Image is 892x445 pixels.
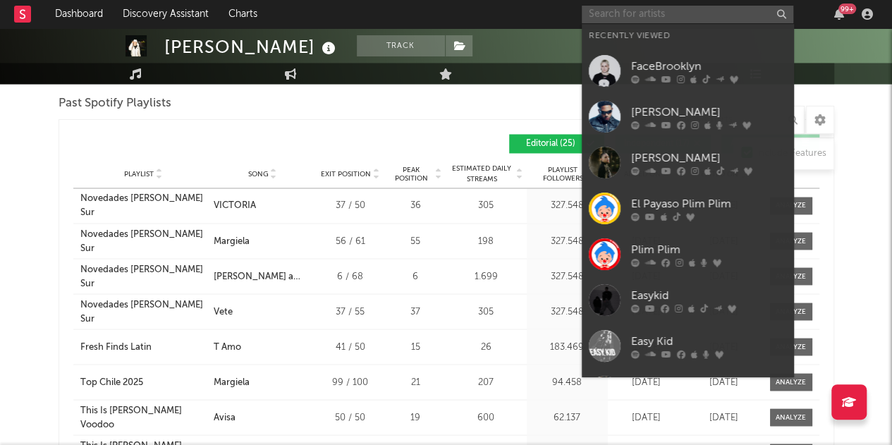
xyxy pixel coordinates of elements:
[319,375,382,389] div: 99 / 100
[834,8,844,20] button: 99+
[449,410,523,425] div: 600
[389,410,442,425] div: 19
[80,298,207,325] a: Novedades [PERSON_NAME] Sur
[319,305,382,319] div: 37 / 55
[449,340,523,354] div: 26
[80,262,207,290] a: Novedades [PERSON_NAME] Sur
[80,340,152,354] div: Fresh Finds Latin
[449,164,515,185] span: Estimated Daily Streams
[631,241,786,258] div: Plim Plim
[389,305,442,319] div: 37
[530,305,604,319] div: 327.548
[582,231,793,277] a: Plim Plim
[518,140,583,148] span: Editorial ( 25 )
[214,340,311,354] a: T Amo
[589,28,786,44] div: Recently Viewed
[164,35,339,59] div: [PERSON_NAME]
[214,305,233,319] div: Vete
[389,166,434,183] span: Peak Position
[214,199,311,213] a: VICTORIA
[530,166,596,183] span: Playlist Followers
[530,269,604,284] div: 327.548
[631,58,786,75] div: FaceBrooklyn
[582,94,793,140] a: [PERSON_NAME]
[214,375,250,389] div: Margiela
[214,199,256,213] div: VICTORIA
[582,48,793,94] a: FaceBrooklyn
[214,234,250,248] div: Margiela
[631,150,786,166] div: [PERSON_NAME]
[214,410,236,425] div: Avisa
[214,305,311,319] a: Vete
[689,375,759,389] div: [DATE]
[509,134,604,153] button: Editorial(25)
[214,340,241,354] div: T Amo
[214,269,311,284] a: [PERSON_NAME] a Estar :)
[319,234,382,248] div: 56 / 61
[611,410,682,425] div: [DATE]
[611,375,682,389] div: [DATE]
[689,410,759,425] div: [DATE]
[214,234,311,248] a: Margiela
[319,269,382,284] div: 6 / 68
[319,340,382,354] div: 41 / 50
[321,170,371,178] span: Exit Position
[248,170,269,178] span: Song
[449,375,523,389] div: 207
[59,95,171,112] span: Past Spotify Playlists
[80,375,207,389] a: Top Chile 2025
[449,269,523,284] div: 1.699
[631,104,786,121] div: [PERSON_NAME]
[389,269,442,284] div: 6
[530,375,604,389] div: 94.458
[80,227,207,255] a: Novedades [PERSON_NAME] Sur
[838,4,856,14] div: 99 +
[124,170,154,178] span: Playlist
[449,234,523,248] div: 198
[319,199,382,213] div: 37 / 50
[582,277,793,323] a: Easykid
[319,410,382,425] div: 50 / 50
[80,375,143,389] div: Top Chile 2025
[582,185,793,231] a: El Payaso Plim Plim
[631,195,786,212] div: El Payaso Plim Plim
[389,199,442,213] div: 36
[389,234,442,248] div: 55
[449,305,523,319] div: 305
[582,369,793,415] a: [PERSON_NAME]
[582,323,793,369] a: Easy Kid
[389,375,442,389] div: 21
[80,403,207,431] a: This Is [PERSON_NAME] Voodoo
[80,340,207,354] a: Fresh Finds Latin
[582,140,793,185] a: [PERSON_NAME]
[530,234,604,248] div: 327.548
[389,340,442,354] div: 15
[80,192,207,219] a: Novedades [PERSON_NAME] Sur
[582,6,793,23] input: Search for artists
[449,199,523,213] div: 305
[357,35,445,56] button: Track
[214,410,311,425] a: Avisa
[530,410,604,425] div: 62.137
[214,375,311,389] a: Margiela
[530,199,604,213] div: 327.548
[631,287,786,304] div: Easykid
[530,340,604,354] div: 183.469
[631,333,786,350] div: Easy Kid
